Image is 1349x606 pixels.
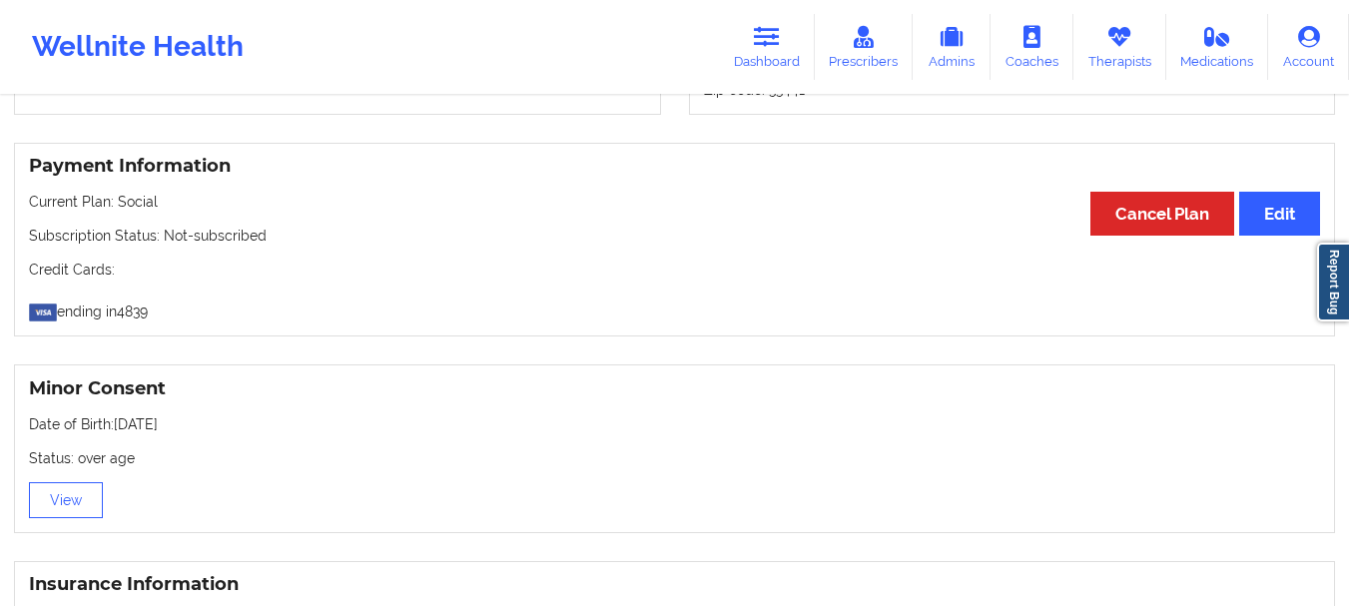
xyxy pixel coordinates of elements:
[1090,192,1234,235] button: Cancel Plan
[1073,14,1166,80] a: Therapists
[1317,243,1349,321] a: Report Bug
[29,448,1320,468] p: Status: over age
[29,192,1320,212] p: Current Plan: Social
[29,573,1320,596] h3: Insurance Information
[913,14,991,80] a: Admins
[719,14,815,80] a: Dashboard
[29,294,1320,321] p: ending in 4839
[29,226,1320,246] p: Subscription Status: Not-subscribed
[29,482,103,518] button: View
[29,377,1320,400] h3: Minor Consent
[29,260,1320,280] p: Credit Cards:
[991,14,1073,80] a: Coaches
[29,155,1320,178] h3: Payment Information
[815,14,914,80] a: Prescribers
[1166,14,1269,80] a: Medications
[1268,14,1349,80] a: Account
[29,414,1320,434] p: Date of Birth: [DATE]
[1239,192,1320,235] button: Edit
